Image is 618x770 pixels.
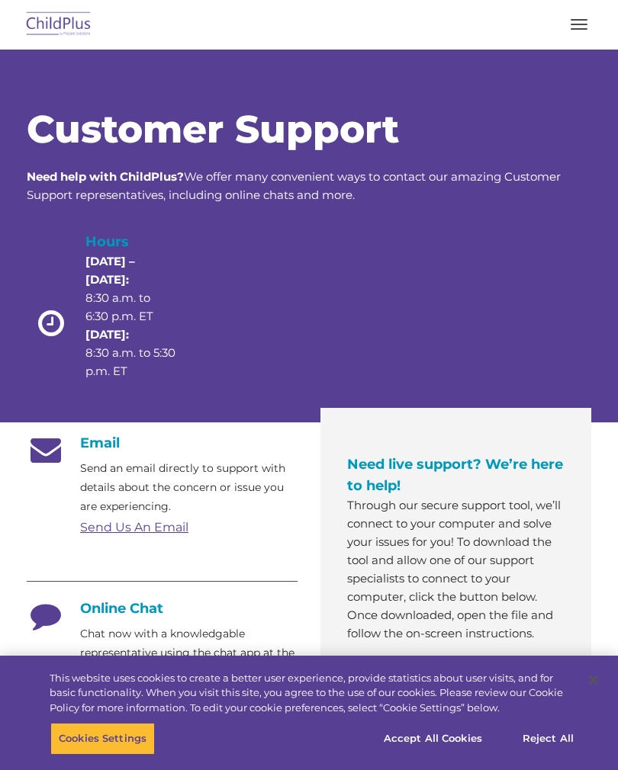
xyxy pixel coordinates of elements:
button: Close [577,663,610,697]
a: Send Us An Email [80,520,188,534]
button: Cookies Settings [50,723,155,755]
span: We offer many convenient ways to contact our amazing Customer Support representatives, including ... [27,169,561,202]
strong: [DATE]: [85,327,129,342]
p: Send an email directly to support with details about the concern or issue you are experiencing. [80,459,298,516]
button: Reject All [501,723,596,755]
button: Accept All Cookies [375,723,491,755]
strong: [DATE] – [DATE]: [85,254,135,287]
h4: Email [27,435,298,451]
strong: Need help with ChildPlus? [27,169,184,184]
h4: Hours [85,231,175,252]
p: Chat now with a knowledgable representative using the chat app at the bottom right. [80,624,298,682]
p: 8:30 a.m. to 6:30 p.m. ET 8:30 a.m. to 5:30 p.m. ET [85,252,175,380]
h4: Online Chat [27,600,298,617]
img: ChildPlus by Procare Solutions [23,7,95,43]
div: This website uses cookies to create a better user experience, provide statistics about user visit... [50,671,575,716]
p: Through our secure support tool, we’ll connect to your computer and solve your issues for you! To... [347,496,565,643]
span: Need live support? We’re here to help! [347,456,563,494]
span: Customer Support [27,106,399,152]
